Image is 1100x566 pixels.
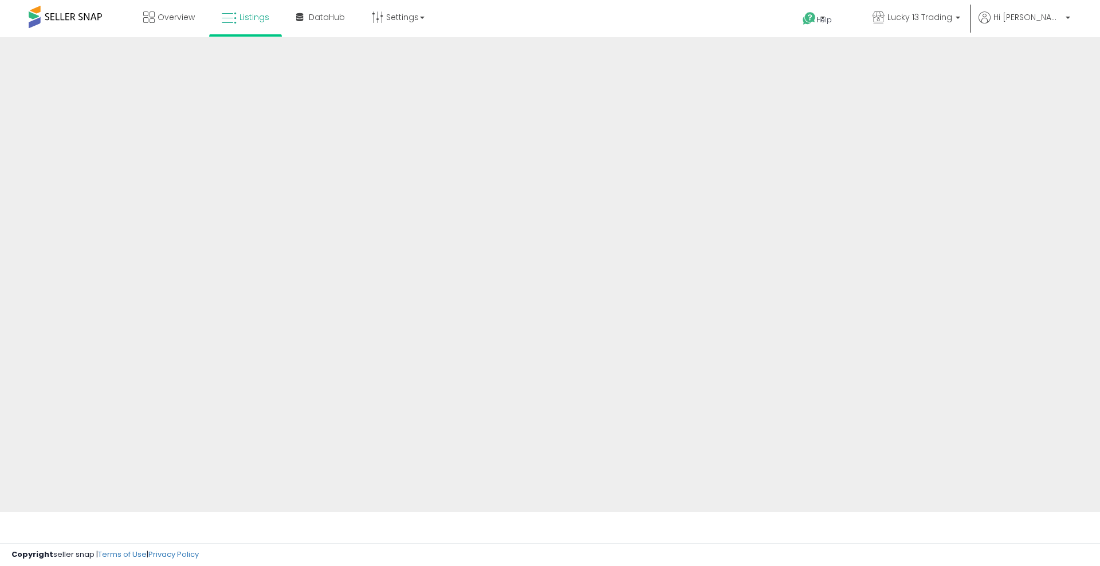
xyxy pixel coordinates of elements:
[793,3,854,37] a: Help
[309,11,345,23] span: DataHub
[979,11,1070,37] a: Hi [PERSON_NAME]
[802,11,816,26] i: Get Help
[158,11,195,23] span: Overview
[239,11,269,23] span: Listings
[993,11,1062,23] span: Hi [PERSON_NAME]
[887,11,952,23] span: Lucky 13 Trading
[816,15,832,25] span: Help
